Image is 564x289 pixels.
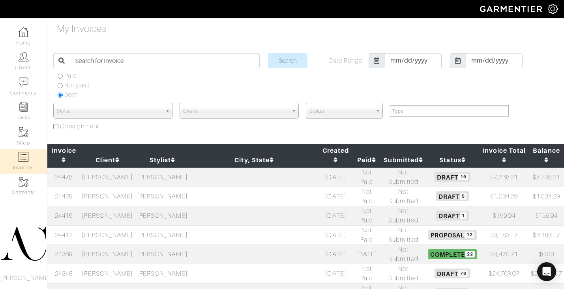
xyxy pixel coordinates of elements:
[435,269,470,278] span: Draft
[529,167,564,187] td: $7,238.21
[51,147,76,164] a: Invoice
[529,206,564,225] td: $159.94
[465,232,474,238] span: 12
[70,53,260,68] input: Search for Invoice
[80,167,135,187] td: [PERSON_NAME]
[55,232,73,239] a: 24412
[319,245,353,264] td: [DATE]
[19,127,28,137] img: garments-icon-b7da505a4dc4fd61783c78ac3ca0ef83fa9d6f193b1c9dc38574b1d14d53ca28.png
[381,206,426,225] td: Not Submitted
[19,77,28,87] img: comment-icon-a0a6a9ef722e966f86d9cbdc48e553b5cf19dbc54f86b18d962a5391bc8f6eb6.png
[319,206,353,225] td: [DATE]
[482,147,526,164] a: Invoice Total
[80,264,135,283] td: [PERSON_NAME]
[476,2,548,16] img: garmentier-logo-header-white-b43fb05a5012e4ada735d5af1a66efaba907eab6374d6393d1fbf88cb4ef424d.png
[80,245,135,264] td: [PERSON_NAME]
[55,193,73,200] a: 24429
[135,225,190,245] td: [PERSON_NAME]
[55,270,73,277] a: 24348
[353,245,381,264] td: [DATE]
[548,4,558,14] img: gear-icon-white-bd11855cb880d31180b6d7d6211b90ccbf57a29d726f0c71d8c61bd08dd39cc2.png
[428,249,478,259] span: Complete
[479,187,529,206] td: $1,034.29
[458,174,468,180] span: 19
[529,264,564,283] td: $24,768.07
[435,172,470,182] span: Draft
[309,103,372,119] span: Status
[460,193,467,200] span: 5
[80,187,135,206] td: [PERSON_NAME]
[460,212,467,219] span: 1
[439,156,465,164] a: Status
[319,167,353,187] td: [DATE]
[19,27,28,37] img: dashboard-icon-dbcd8f5a0b271acd01030246c82b418ddd0df26cd7fceb0bd07c9910d44c42f6.png
[234,156,274,164] a: City, State
[479,225,529,245] td: $3,183.17
[353,225,381,245] td: Not Paid
[64,90,78,100] label: Both
[150,156,175,164] a: Stylist
[428,230,477,239] span: Proposal
[19,52,28,62] img: clients-icon-6bae9207a08558b7cb47a8932f037763ab4055f8c8b6bfacd5dc20c3e0201464.png
[381,264,426,283] td: Not Submitted
[135,245,190,264] td: [PERSON_NAME]
[55,174,73,181] a: 24478
[80,206,135,225] td: [PERSON_NAME]
[55,251,73,258] a: 24369
[479,167,529,187] td: $7,238.21
[353,206,381,225] td: Not Paid
[64,71,77,81] label: Paid
[529,245,564,264] td: $0.00
[64,81,89,90] label: Not paid
[529,225,564,245] td: $3,183.17
[353,264,381,283] td: Not Paid
[96,156,120,164] a: Client
[328,56,364,65] label: Date Range:
[19,152,28,162] img: orders-icon-0abe47150d42831381b5fb84f609e132dff9fe21cb692f30cb5eec754e2cba89.png
[57,103,162,119] span: Stylist
[268,53,307,68] input: Search
[135,264,190,283] td: [PERSON_NAME]
[353,167,381,187] td: Not Paid
[479,245,529,264] td: $4,475.71
[537,262,556,281] div: Open Intercom Messenger
[80,225,135,245] td: [PERSON_NAME]
[357,156,376,164] a: Paid
[479,206,529,225] td: $159.94
[135,187,190,206] td: [PERSON_NAME]
[381,167,426,187] td: Not Submitted
[436,191,469,201] span: Draft
[436,211,469,220] span: Draft
[55,212,73,219] a: 24416
[19,102,28,112] img: reminder-icon-8004d30b9f0a5d33ae49ab947aed9ed385cf756f9e5892f1edd6e32f2345188e.png
[183,103,288,119] span: Client
[322,147,349,164] a: Created
[135,167,190,187] td: [PERSON_NAME]
[319,264,353,283] td: [DATE]
[381,225,426,245] td: Not Submitted
[60,122,99,131] label: Consignment
[135,206,190,225] td: [PERSON_NAME]
[381,187,426,206] td: Not Submitted
[458,270,468,277] span: 76
[384,156,423,164] a: Submitted
[319,225,353,245] td: [DATE]
[353,187,381,206] td: Not Paid
[533,147,560,164] a: Balance
[479,264,529,283] td: $24,768.07
[529,187,564,206] td: $1,034.29
[19,177,28,187] img: garments-icon-b7da505a4dc4fd61783c78ac3ca0ef83fa9d6f193b1c9dc38574b1d14d53ca28.png
[319,187,353,206] td: [DATE]
[465,251,475,258] span: 22
[57,23,107,35] h4: My Invoices
[381,245,426,264] td: Not Submitted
